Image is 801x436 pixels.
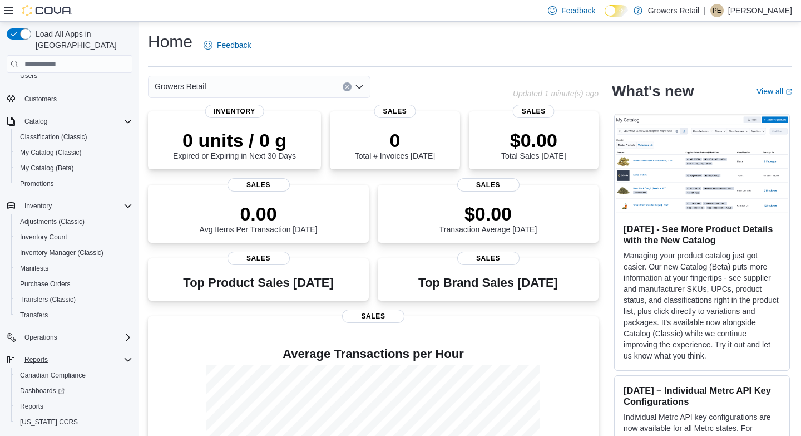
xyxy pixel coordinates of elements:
span: Inventory Count [16,231,132,244]
div: Expired or Expiring in Next 30 Days [173,129,296,160]
span: Purchase Orders [20,280,71,288]
span: Classification (Classic) [16,130,132,144]
span: Manifests [16,262,132,275]
a: Inventory Count [16,231,72,244]
button: Manifests [11,261,137,276]
a: Dashboards [11,383,137,399]
span: Inventory [20,199,132,213]
span: Washington CCRS [16,415,132,429]
a: Adjustments (Classic) [16,215,89,228]
span: Inventory Manager (Classic) [16,246,132,259]
button: Catalog [2,114,137,129]
button: Transfers [11,307,137,323]
p: 0.00 [200,203,318,225]
span: Promotions [20,179,54,188]
a: View allExternal link [756,87,792,96]
input: Dark Mode [605,5,628,17]
span: [US_STATE] CCRS [20,418,78,427]
span: Sales [457,252,520,265]
span: Inventory [205,105,264,118]
span: Reports [16,400,132,413]
button: Reports [2,352,137,368]
span: My Catalog (Classic) [20,148,82,157]
span: Promotions [16,177,132,190]
button: Inventory [2,198,137,214]
span: Users [20,71,37,80]
span: Reports [24,355,48,364]
button: Reports [11,399,137,414]
span: Adjustments (Classic) [20,217,85,226]
svg: External link [785,89,792,95]
h3: [DATE] – Individual Metrc API Key Configurations [624,385,780,407]
span: Feedback [217,40,251,51]
div: Penny Eliopoulos [710,4,724,17]
span: Sales [457,178,520,192]
span: Customers [24,95,57,104]
span: Growers Retail [155,80,206,93]
span: Inventory Count [20,233,67,242]
button: My Catalog (Classic) [11,145,137,160]
span: Reports [20,353,132,366]
a: Canadian Compliance [16,369,90,382]
a: Classification (Classic) [16,130,92,144]
a: My Catalog (Classic) [16,146,86,159]
span: Canadian Compliance [20,371,86,380]
p: Managing your product catalog just got easier. Our new Catalog (Beta) puts more information at yo... [624,250,780,361]
p: $0.00 [439,203,537,225]
span: Sales [228,178,290,192]
h1: Home [148,31,192,53]
button: Transfers (Classic) [11,292,137,307]
p: Growers Retail [648,4,700,17]
span: My Catalog (Beta) [16,161,132,175]
span: Manifests [20,264,48,273]
span: Classification (Classic) [20,133,87,141]
a: Customers [20,92,61,106]
a: Transfers (Classic) [16,293,80,306]
button: My Catalog (Beta) [11,160,137,176]
a: [US_STATE] CCRS [16,415,82,429]
button: Inventory Manager (Classic) [11,245,137,261]
p: $0.00 [501,129,566,151]
button: Adjustments (Classic) [11,214,137,229]
div: Transaction Average [DATE] [439,203,537,234]
button: Promotions [11,176,137,192]
span: Feedback [561,5,595,16]
span: Dashboards [16,384,132,398]
a: Users [16,69,42,82]
span: Transfers [20,311,48,320]
span: Inventory Manager (Classic) [20,248,103,257]
button: Customers [2,90,137,106]
a: Promotions [16,177,58,190]
span: My Catalog (Classic) [16,146,132,159]
span: Reports [20,402,43,411]
a: Purchase Orders [16,277,75,291]
button: Operations [2,330,137,345]
span: Purchase Orders [16,277,132,291]
span: Catalog [20,115,132,128]
button: Operations [20,331,62,344]
button: Canadian Compliance [11,368,137,383]
span: Transfers (Classic) [20,295,76,304]
span: Operations [20,331,132,344]
a: Feedback [199,34,255,56]
a: Transfers [16,308,52,322]
span: Load All Apps in [GEOGRAPHIC_DATA] [31,28,132,51]
div: Avg Items Per Transaction [DATE] [200,203,318,234]
p: 0 [355,129,435,151]
span: Sales [228,252,290,265]
div: Total # Invoices [DATE] [355,129,435,160]
button: Catalog [20,115,52,128]
span: Canadian Compliance [16,369,132,382]
span: Catalog [24,117,47,126]
div: Total Sales [DATE] [501,129,566,160]
h2: What's new [612,82,694,100]
p: [PERSON_NAME] [728,4,792,17]
h4: Average Transactions per Hour [157,347,590,361]
img: Cova [22,5,72,16]
span: Adjustments (Classic) [16,215,132,228]
span: Users [16,69,132,82]
button: Open list of options [355,82,364,91]
span: Inventory [24,202,52,210]
p: 0 units / 0 g [173,129,296,151]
